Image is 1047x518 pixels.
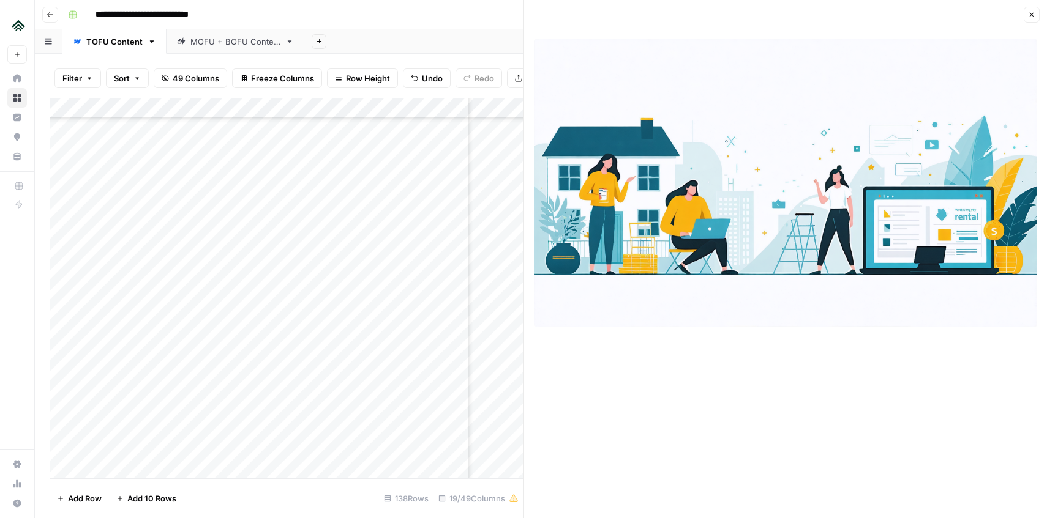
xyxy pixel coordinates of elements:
button: 49 Columns [154,68,227,88]
a: Opportunities [7,127,27,147]
a: Insights [7,108,27,127]
button: Freeze Columns [232,68,322,88]
button: Help + Support [7,494,27,513]
div: 138 Rows [379,489,433,508]
button: Redo [456,68,502,88]
a: TOFU Content [62,29,167,54]
span: Freeze Columns [251,72,314,84]
button: Add Row [50,489,109,508]
a: Your Data [7,147,27,166]
button: Sort [106,68,149,88]
div: 19/49 Columns [433,489,523,508]
a: Browse [7,88,27,108]
span: Row Height [346,72,390,84]
img: Uplisting Logo [7,14,29,36]
span: 49 Columns [173,72,219,84]
a: Usage [7,474,27,494]
a: Settings [7,454,27,474]
button: Row Height [327,68,398,88]
div: TOFU Content [86,35,143,48]
a: Home [7,68,27,88]
img: Row/Cell [534,39,1037,327]
button: Add 10 Rows [109,489,184,508]
span: Undo [422,72,443,84]
span: Filter [62,72,82,84]
button: Workspace: Uplisting [7,10,27,40]
span: Redo [475,72,494,84]
button: Filter [54,68,101,88]
button: Undo [403,68,451,88]
span: Sort [114,72,130,84]
span: Add Row [68,492,102,505]
a: MOFU + BOFU Content [167,29,304,54]
div: MOFU + BOFU Content [190,35,280,48]
span: Add 10 Rows [127,492,176,505]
